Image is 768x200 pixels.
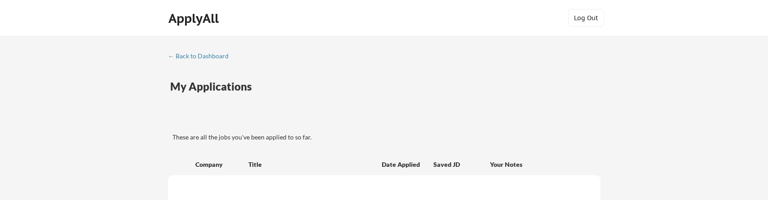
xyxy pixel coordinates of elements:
div: Company [195,160,240,169]
div: These are all the jobs you've been applied to so far. [172,133,600,142]
div: ApplyAll [168,11,221,26]
div: Title [248,160,373,169]
div: My Applications [170,81,259,92]
div: These are all the jobs you've been applied to so far. [170,115,229,125]
div: Date Applied [382,160,421,169]
div: Saved JD [433,156,490,172]
div: ← Back to Dashboard [168,53,235,59]
div: Your Notes [490,160,592,169]
button: Log Out [568,9,604,27]
div: These are job applications we think you'd be a good fit for, but couldn't apply you to automatica... [235,115,301,125]
a: ← Back to Dashboard [168,52,235,61]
